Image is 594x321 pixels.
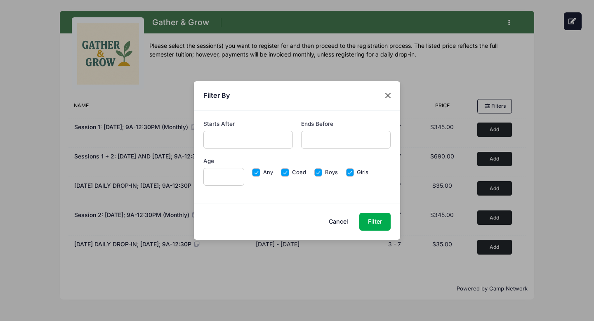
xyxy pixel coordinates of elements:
[325,168,338,177] label: Boys
[203,120,235,128] label: Starts After
[203,90,230,100] h4: Filter By
[359,213,391,231] button: Filter
[381,88,396,103] button: Close
[301,120,333,128] label: Ends Before
[263,168,273,177] label: Any
[203,157,214,165] label: Age
[292,168,306,177] label: Coed
[321,213,357,231] button: Cancel
[357,168,368,177] label: Girls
